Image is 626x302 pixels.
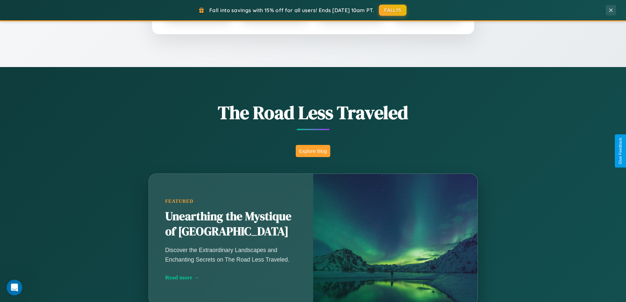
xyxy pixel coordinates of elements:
h1: The Road Less Traveled [116,100,510,125]
div: Read more → [165,274,297,281]
p: Discover the Extraordinary Landscapes and Enchanting Secrets on The Road Less Traveled. [165,245,297,264]
iframe: Intercom live chat [7,280,22,295]
button: FALL15 [379,5,406,16]
h2: Unearthing the Mystique of [GEOGRAPHIC_DATA] [165,209,297,239]
div: Featured [165,198,297,204]
div: Give Feedback [618,138,623,164]
span: Fall into savings with 15% off for all users! Ends [DATE] 10am PT. [209,7,374,13]
button: Explore Blog [296,145,330,157]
